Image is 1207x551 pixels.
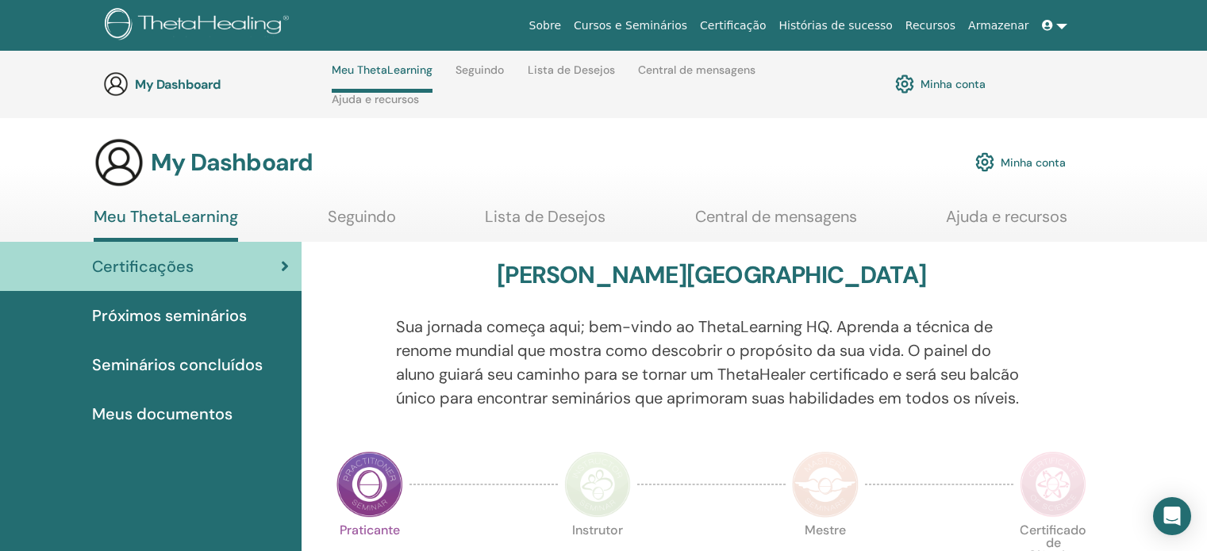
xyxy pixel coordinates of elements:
img: logo.png [105,8,294,44]
span: Certificações [92,254,194,278]
a: Ajuda e recursos [946,207,1067,238]
a: Histórias de sucesso [773,11,899,40]
span: Próximos seminários [92,304,247,327]
a: Sobre [523,11,567,40]
a: Cursos e Seminários [567,11,694,40]
a: Certificação [694,11,772,40]
div: Open Intercom Messenger [1153,497,1191,535]
h3: My Dashboard [151,148,313,177]
a: Lista de Desejos [485,207,605,238]
img: generic-user-icon.jpg [103,71,129,97]
a: Central de mensagens [695,207,857,238]
p: Sua jornada começa aqui; bem-vindo ao ThetaLearning HQ. Aprenda a técnica de renome mundial que m... [396,315,1028,410]
a: Minha conta [895,71,986,98]
h3: [PERSON_NAME][GEOGRAPHIC_DATA] [497,261,926,289]
a: Ajuda e recursos [332,93,419,118]
img: generic-user-icon.jpg [94,137,144,188]
img: Practitioner [336,451,403,518]
a: Central de mensagens [638,63,755,89]
a: Meu ThetaLearning [332,63,432,93]
a: Armazenar [962,11,1035,40]
span: Seminários concluídos [92,353,263,377]
a: Meu ThetaLearning [94,207,238,242]
a: Seguindo [328,207,396,238]
img: cog.svg [975,148,994,175]
h3: My Dashboard [135,77,294,92]
img: Instructor [564,451,631,518]
a: Recursos [899,11,962,40]
img: Master [792,451,859,518]
a: Lista de Desejos [528,63,615,89]
img: Certificate of Science [1020,451,1086,518]
a: Minha conta [975,144,1066,179]
span: Meus documentos [92,402,233,426]
img: cog.svg [895,71,914,98]
a: Seguindo [456,63,504,89]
